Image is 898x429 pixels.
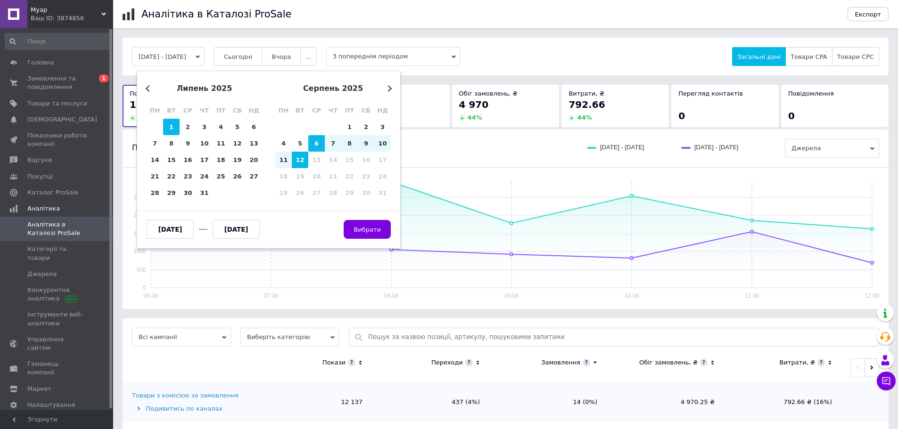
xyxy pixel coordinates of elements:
[431,358,463,367] div: Переходи
[459,99,489,110] span: 4 970
[607,382,724,422] td: 4 970.25 ₴
[275,152,292,168] div: Choose понеділок, 11-е серпня 2025 р.
[837,53,874,60] span: Товари CPC
[147,84,262,93] div: липень 2025
[358,185,374,201] div: Not available субота, 30-е серпня 2025 р.
[196,168,213,185] div: Choose четвер, 24-е липня 2025 р.
[130,99,166,110] span: 13 479
[791,53,827,60] span: Товари CPA
[292,152,308,168] div: Choose вівторок, 12-е серпня 2025 р.
[322,358,346,367] div: Покази
[292,102,308,119] div: вт
[341,185,358,201] div: Not available п’ятниця, 29-е серпня 2025 р.
[213,135,229,152] div: Choose п’ятниця, 11-е липня 2025 р.
[213,119,229,135] div: Choose п’ятниця, 4-е липня 2025 р.
[132,47,205,66] button: [DATE] - [DATE]
[358,135,374,152] div: Choose субота, 9-е серпня 2025 р.
[788,110,795,121] span: 0
[325,102,341,119] div: чт
[745,292,759,299] text: 11.08
[180,168,196,185] div: Choose середа, 23-є липня 2025 р.
[264,292,278,299] text: 07.08
[372,382,489,422] td: 437 (4%)
[163,152,180,168] div: Choose вівторок, 15-е липня 2025 р.
[459,90,518,97] span: Обіг замовлень, ₴
[246,102,262,119] div: нд
[99,74,108,82] span: 1
[848,7,889,21] button: Експорт
[147,119,262,201] div: month 2025-07
[246,119,262,135] div: Choose неділя, 6-е липня 2025 р.
[308,185,325,201] div: Not available середа, 27-е серпня 2025 р.
[240,328,339,347] span: Виберіть категорію
[275,102,292,119] div: пн
[196,119,213,135] div: Choose четвер, 3-є липня 2025 р.
[275,84,391,93] div: серпень 2025
[163,185,180,201] div: Choose вівторок, 29-е липня 2025 р.
[196,152,213,168] div: Choose четвер, 17-е липня 2025 р.
[785,139,879,158] span: Джерела
[354,226,381,233] span: Вибрати
[325,185,341,201] div: Not available четвер, 28-е серпня 2025 р.
[255,382,372,422] td: 12 137
[5,33,111,50] input: Пошук
[305,53,311,60] span: ...
[326,47,461,66] span: З попереднім періодом
[246,135,262,152] div: Choose неділя, 13-е липня 2025 р.
[341,152,358,168] div: Not available п’ятниця, 15-е серпня 2025 р.
[180,135,196,152] div: Choose середа, 9-е липня 2025 р.
[368,328,874,346] input: Пошук за назвою позиції, артикулу, пошуковими запитами
[147,152,163,168] div: Choose понеділок, 14-е липня 2025 р.
[341,119,358,135] div: Choose п’ятниця, 1-е серпня 2025 р.
[358,119,374,135] div: Choose субота, 2-е серпня 2025 р.
[27,245,87,262] span: Категорії та товари
[196,185,213,201] div: Choose четвер, 31-е липня 2025 р.
[196,135,213,152] div: Choose четвер, 10-е липня 2025 р.
[855,11,882,18] span: Експорт
[180,102,196,119] div: ср
[147,168,163,185] div: Choose понеділок, 21-е липня 2025 р.
[541,358,580,367] div: Замовлення
[163,119,180,135] div: Choose вівторок, 1-е липня 2025 р.
[678,110,685,121] span: 0
[489,382,607,422] td: 14 (0%)
[27,74,87,91] span: Замовлення та повідомлення
[27,270,57,278] span: Джерела
[308,102,325,119] div: ср
[292,135,308,152] div: Choose вівторок, 5-е серпня 2025 р.
[625,292,639,299] text: 10.08
[163,102,180,119] div: вт
[246,152,262,168] div: Choose неділя, 20-е липня 2025 р.
[163,135,180,152] div: Choose вівторок, 8-е липня 2025 р.
[275,185,292,201] div: Not available понеділок, 25-е серпня 2025 р.
[132,328,231,347] span: Всі кампанії
[737,53,781,60] span: Загальні дані
[27,131,87,148] span: Показники роботи компанії
[229,119,246,135] div: Choose субота, 5-е липня 2025 р.
[308,168,325,185] div: Not available середа, 20-е серпня 2025 р.
[344,220,391,239] button: Вибрати
[213,168,229,185] div: Choose п’ятниця, 25-е липня 2025 р.
[262,47,301,66] button: Вчора
[877,372,896,390] button: Чат з покупцем
[732,47,786,66] button: Загальні дані
[132,405,252,413] div: Подивитись по каналах
[832,47,879,66] button: Товари CPC
[374,185,391,201] div: Not available неділя, 31-е серпня 2025 р.
[213,102,229,119] div: пт
[27,360,87,377] span: Гаманець компанії
[374,102,391,119] div: нд
[214,47,263,66] button: Сьогодні
[468,114,482,121] span: 44 %
[374,135,391,152] div: Choose неділя, 10-е серпня 2025 р.
[130,90,153,97] span: Покази
[143,284,146,291] text: 0
[137,267,146,273] text: 500
[325,135,341,152] div: Choose четвер, 7-е серпня 2025 р.
[308,135,325,152] div: Choose середа, 6-е серпня 2025 р.
[384,292,398,299] text: 08.08
[358,102,374,119] div: сб
[292,185,308,201] div: Not available вівторок, 26-е серпня 2025 р.
[678,90,743,97] span: Перегляд контактів
[275,168,292,185] div: Not available понеділок, 18-е серпня 2025 р.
